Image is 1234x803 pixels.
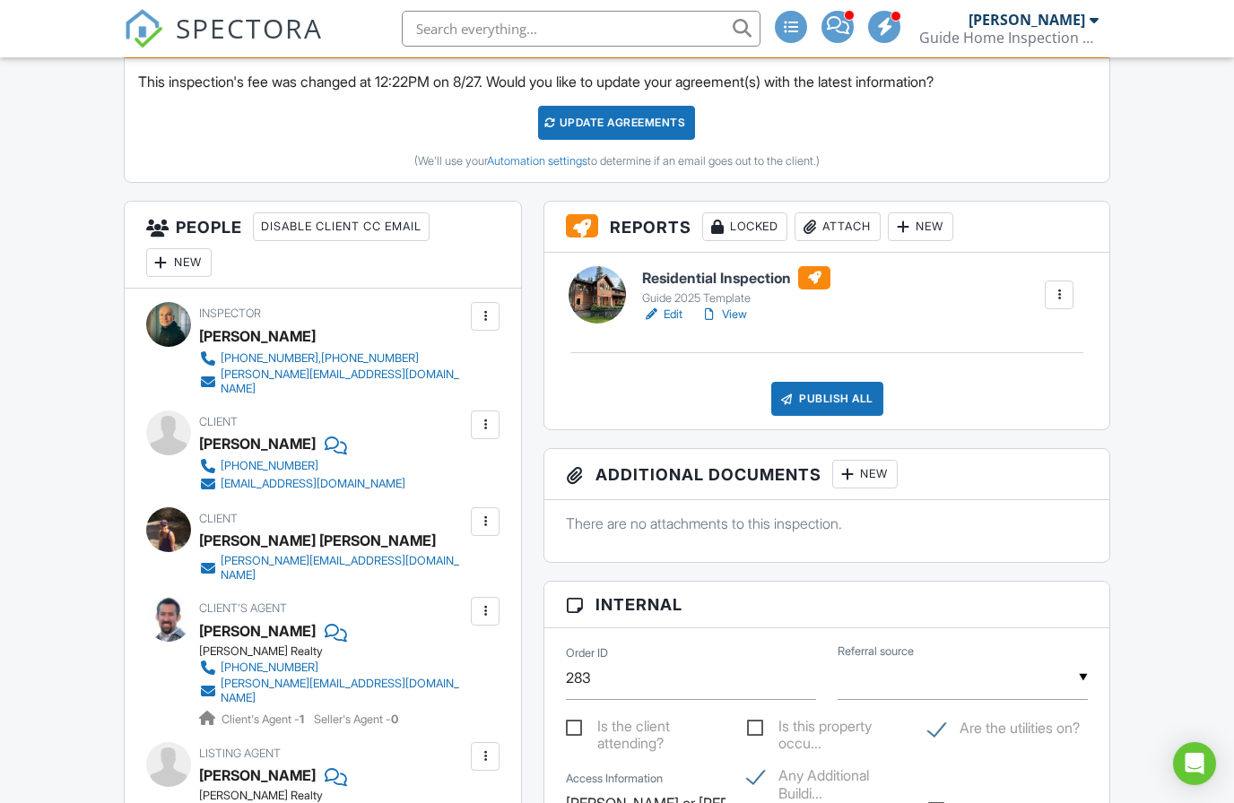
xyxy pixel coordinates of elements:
span: Inspector [199,307,261,320]
span: SPECTORA [176,9,323,47]
a: SPECTORA [124,24,323,62]
label: Are the utilities on? [928,720,1080,742]
div: [PERSON_NAME] [199,323,316,350]
span: Client's Agent - [222,712,307,726]
label: Is the client attending? [566,718,726,740]
div: [PERSON_NAME] [969,11,1085,29]
div: Open Intercom Messenger [1173,742,1216,785]
a: [PERSON_NAME] [199,762,316,789]
img: The Best Home Inspection Software - Spectora [124,9,163,48]
div: [PERSON_NAME][EMAIL_ADDRESS][DOMAIN_NAME] [221,554,467,583]
h3: Additional Documents [544,449,1109,500]
div: New [832,460,898,488]
div: Locked [702,212,787,241]
div: [PERSON_NAME][EMAIL_ADDRESS][DOMAIN_NAME] [221,677,467,705]
div: [PERSON_NAME] [199,430,316,457]
span: Client's Agent [199,601,287,615]
span: Client [199,415,238,428]
h3: Internal [544,582,1109,628]
a: [PERSON_NAME] [199,617,316,644]
div: (We'll use your to determine if an email goes out to the client.) [138,154,1097,168]
a: [PERSON_NAME][EMAIL_ADDRESS][DOMAIN_NAME] [199,554,467,583]
div: Guide Home Inspection LLC [919,29,1099,47]
a: Residential Inspection Guide 2025 Template [642,266,830,306]
label: Referral source [838,643,914,660]
span: Listing Agent [199,747,281,760]
div: Guide 2025 Template [642,291,830,306]
a: View [700,306,747,324]
a: Automation settings [487,154,587,168]
div: New [146,248,212,277]
label: Order ID [566,644,608,661]
div: This inspection's fee was changed at 12:22PM on 8/27. Would you like to update your agreement(s) ... [125,58,1110,182]
div: [PERSON_NAME] Realty [199,789,482,803]
a: [PHONE_NUMBER],[PHONE_NUMBER] [199,350,467,367]
a: [PERSON_NAME][EMAIL_ADDRESS][DOMAIN_NAME] [199,367,467,396]
p: There are no attachments to this inspection. [566,514,1088,533]
div: [PHONE_NUMBER] [221,661,318,675]
div: Update Agreements [538,106,695,140]
a: [PHONE_NUMBER] [199,659,467,677]
div: [PHONE_NUMBER],[PHONE_NUMBER] [221,351,419,366]
div: Disable Client CC Email [253,212,430,241]
strong: 0 [391,712,398,726]
h3: Reports [544,202,1109,253]
h6: Residential Inspection [642,266,830,289]
h3: People [125,202,522,289]
label: Any Additional Buildings, Units or ADUs to Inspect?(If so, please select in “add-ons” above) [747,767,907,790]
div: Publish All [771,382,883,416]
div: [PERSON_NAME] [PERSON_NAME] [199,527,436,554]
a: [PERSON_NAME][EMAIL_ADDRESS][DOMAIN_NAME] [199,677,467,705]
div: [PHONE_NUMBER] [221,459,318,473]
a: Edit [642,306,682,324]
div: [PERSON_NAME] Realty [199,644,482,659]
input: Search everything... [402,11,760,47]
div: Attach [795,212,881,241]
label: Is this property occupied? [747,718,907,740]
div: New [888,212,953,241]
a: [PHONE_NUMBER] [199,457,405,475]
a: [EMAIL_ADDRESS][DOMAIN_NAME] [199,475,405,493]
span: Seller's Agent - [314,712,398,726]
label: Access Information [566,771,663,787]
span: Client [199,512,238,525]
strong: 1 [300,712,304,726]
div: [EMAIL_ADDRESS][DOMAIN_NAME] [221,477,405,491]
div: [PERSON_NAME][EMAIL_ADDRESS][DOMAIN_NAME] [221,367,467,396]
